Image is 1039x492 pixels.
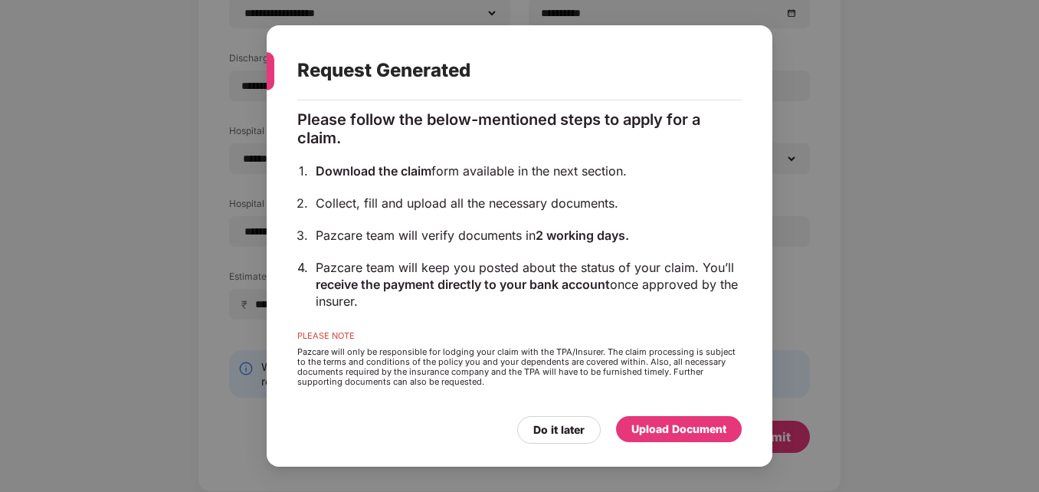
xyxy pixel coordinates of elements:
[299,162,308,179] div: 1.
[631,421,726,438] div: Upload Document
[316,195,739,212] div: Collect, fill and upload all the necessary documents.
[316,259,739,310] div: Pazcare team will keep you posted about the status of your claim. You’ll once approved by the ins...
[316,227,739,244] div: Pazcare team will verify documents in
[316,163,431,179] span: Download the claim
[316,277,610,292] span: receive the payment directly to your bank account
[297,259,308,276] div: 4.
[536,228,629,243] span: 2 working days.
[297,331,739,347] div: PLEASE NOTE
[297,195,308,212] div: 2.
[316,162,739,179] div: form available in the next section.
[297,347,739,387] div: Pazcare will only be responsible for lodging your claim with the TPA/Insurer. The claim processin...
[533,421,585,438] div: Do it later
[297,41,705,100] div: Request Generated
[297,227,308,244] div: 3.
[297,110,739,147] div: Please follow the below-mentioned steps to apply for a claim.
